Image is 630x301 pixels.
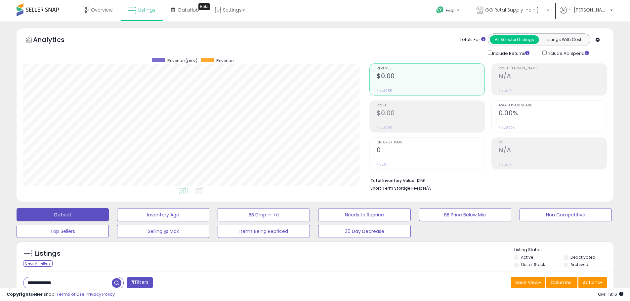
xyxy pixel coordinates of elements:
[570,254,595,260] label: Deactivated
[423,185,431,191] span: N/A
[539,35,588,44] button: Listings With Cost
[520,208,612,221] button: Non Competitive
[218,225,310,238] button: Items Being Repriced
[7,291,31,297] strong: Copyright
[377,89,392,93] small: Prev: $0.00
[483,49,537,57] div: Include Returns
[318,208,410,221] button: Needs to Reprice
[138,7,155,13] span: Listings
[431,1,466,21] a: Help
[91,7,112,13] span: Overview
[198,3,210,10] div: Tooltip anchor
[460,37,485,43] div: Totals For
[216,58,233,63] span: Revenue
[7,291,115,298] div: seller snap | |
[57,291,85,297] a: Terms of Use
[370,185,422,191] b: Short Term Storage Fees:
[178,7,199,13] span: DataHub
[318,225,410,238] button: 30 Day Decrease
[514,247,613,253] p: Listing States:
[537,49,600,57] div: Include Ad Spend
[117,225,209,238] button: Selling @ Max
[499,104,607,107] span: Avg. Buybox Share
[546,277,577,288] button: Columns
[377,72,484,81] h2: $0.00
[86,291,115,297] a: Privacy Policy
[499,72,607,81] h2: N/A
[499,146,607,155] h2: N/A
[127,277,153,288] button: Filters
[377,141,484,144] span: Ordered Items
[377,163,386,167] small: Prev: 0
[570,262,588,267] label: Archived
[419,208,511,221] button: BB Price Below Min
[499,141,607,144] span: ROI
[490,35,539,44] button: All Selected Listings
[521,254,533,260] label: Active
[511,277,545,288] button: Save View
[499,163,512,167] small: Prev: N/A
[446,8,455,13] span: Help
[377,104,484,107] span: Profit
[377,126,392,130] small: Prev: $0.00
[568,7,608,13] span: Hi [PERSON_NAME]
[377,146,484,155] h2: 0
[485,7,545,13] span: GG Retal Supply Inc - [GEOGRAPHIC_DATA]
[377,109,484,118] h2: $0.00
[578,277,607,288] button: Actions
[499,89,512,93] small: Prev: N/A
[218,208,310,221] button: BB Drop in 7d
[377,67,484,70] span: Revenue
[499,109,607,118] h2: 0.00%
[598,291,623,297] span: 2025-09-16 18:16 GMT
[499,126,515,130] small: Prev: 0.00%
[117,208,209,221] button: Inventory Age
[17,225,109,238] button: Top Sellers
[521,262,545,267] label: Out of Stock
[23,260,53,267] div: Clear All Filters
[167,58,197,63] span: Revenue (prev)
[33,35,77,46] h5: Analytics
[370,178,415,183] b: Total Inventory Value:
[35,249,61,258] h5: Listings
[370,176,602,184] li: $156
[499,67,607,70] span: Profit [PERSON_NAME]
[551,279,571,286] span: Columns
[436,6,444,14] i: Get Help
[560,7,613,21] a: Hi [PERSON_NAME]
[17,208,109,221] button: Default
